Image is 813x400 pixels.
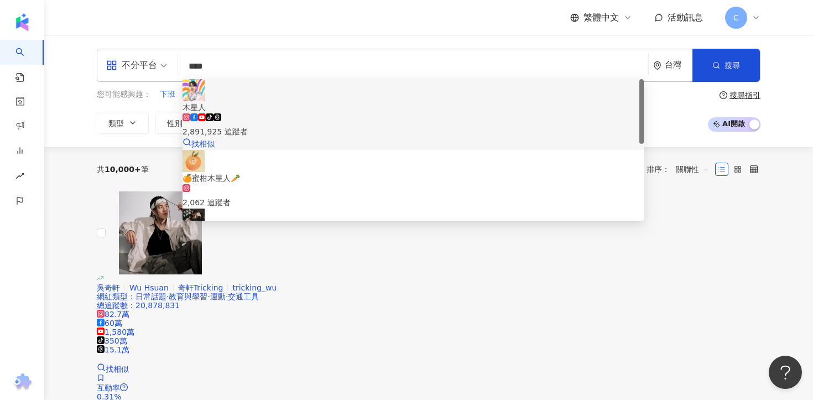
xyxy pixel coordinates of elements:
[733,12,739,24] span: C
[13,13,31,31] img: logo icon
[183,139,215,148] a: 找相似
[15,40,38,83] a: search
[129,283,169,292] span: Wu Hsuan
[97,328,134,336] span: 1,580萬
[676,160,709,178] span: 關聯性
[97,345,129,354] span: 15.1萬
[15,165,24,190] span: rise
[183,101,644,113] div: 木星人
[108,119,124,128] span: 類型
[183,126,644,138] div: 2,891,925 追蹤者
[191,139,215,148] span: 找相似
[183,196,644,209] div: 2,062 追蹤者
[120,383,128,391] span: question-circle
[178,283,223,292] span: 奇軒Tricking
[183,150,205,172] img: KOL Avatar
[97,319,122,328] span: 60萬
[720,91,727,99] span: question-circle
[97,336,127,345] span: 350萬
[97,89,151,100] span: 您可能感興趣：
[692,49,760,82] button: 搜尋
[668,12,703,23] span: 活動訊息
[155,112,207,134] button: 性別
[119,191,202,274] img: KOL Avatar
[226,292,228,301] span: ·
[647,160,715,178] div: 排序：
[97,363,129,373] a: 找相似
[729,91,760,100] div: 搜尋指引
[167,119,183,128] span: 性別
[97,310,129,319] span: 82.7萬
[583,12,619,24] span: 繁體中文
[97,165,149,174] div: 共 筆
[207,292,210,301] span: ·
[169,292,207,301] span: 教育與學習
[105,165,141,174] span: 10,000+
[97,301,760,310] div: 總追蹤數 ： 20,878,831
[166,292,169,301] span: ·
[97,283,120,292] span: 吳奇軒
[97,112,149,134] button: 類型
[160,89,175,100] span: 下班
[725,61,740,70] span: 搜尋
[183,79,205,101] img: KOL Avatar
[183,172,644,184] div: 🍊蜜柑木星人🥕
[228,292,259,301] span: 交通工具
[210,292,226,301] span: 運動
[769,356,802,389] iframe: Help Scout Beacon - Open
[653,61,661,70] span: environment
[183,209,205,231] img: KOL Avatar
[159,89,176,101] button: 下班
[12,373,33,391] img: chrome extension
[97,383,120,392] span: 互動率
[106,365,129,373] span: 找相似
[135,292,166,301] span: 日常話題
[106,60,117,71] span: appstore
[97,292,760,301] div: 網紅類型 ：
[106,56,157,74] div: 不分平台
[665,60,692,70] div: 台灣
[232,283,277,292] span: tricking_wu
